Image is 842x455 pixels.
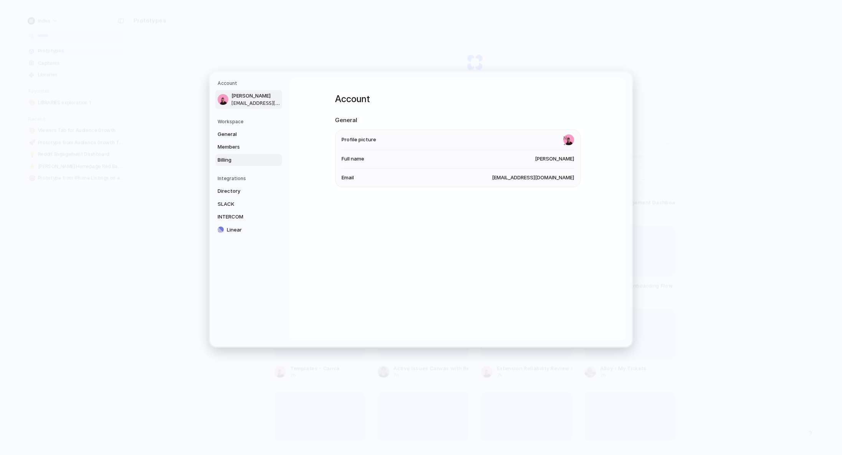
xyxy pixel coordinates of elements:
[215,185,282,197] a: Directory
[218,143,267,151] span: Members
[218,187,267,195] span: Directory
[218,118,282,125] h5: Workspace
[218,175,282,182] h5: Integrations
[492,174,574,181] span: [EMAIL_ADDRESS][DOMAIN_NAME]
[227,226,276,233] span: Linear
[218,130,267,138] span: General
[535,155,574,163] span: [PERSON_NAME]
[342,136,376,143] span: Profile picture
[215,211,282,223] a: INTERCOM
[218,80,282,87] h5: Account
[342,155,364,163] span: Full name
[335,92,581,106] h1: Account
[215,223,282,236] a: Linear
[215,90,282,109] a: [PERSON_NAME][EMAIL_ADDRESS][DOMAIN_NAME]
[335,116,581,125] h2: General
[231,99,281,106] span: [EMAIL_ADDRESS][DOMAIN_NAME]
[231,92,281,100] span: [PERSON_NAME]
[218,213,267,221] span: INTERCOM
[215,154,282,166] a: Billing
[218,200,267,208] span: SLACK
[215,198,282,210] a: SLACK
[218,156,267,164] span: Billing
[215,128,282,140] a: General
[342,174,354,181] span: Email
[215,141,282,153] a: Members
